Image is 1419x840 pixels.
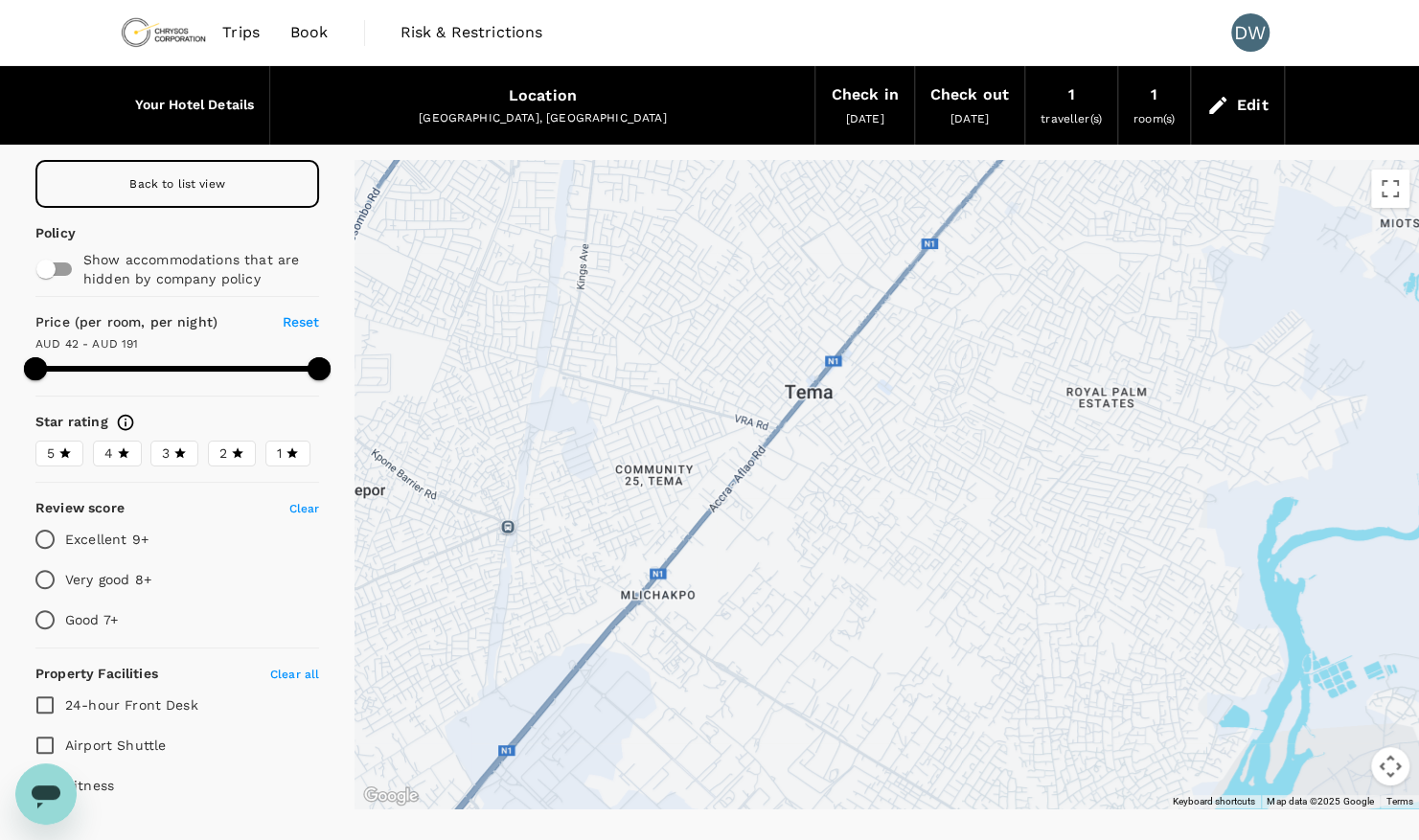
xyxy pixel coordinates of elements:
[222,21,260,44] span: Trips
[1067,81,1074,108] div: 1
[1267,796,1374,806] span: Map data ©2025 Google
[219,443,227,464] span: 2
[359,783,423,808] a: Open this area in Google Maps (opens a new window)
[35,160,319,208] a: Back to list view
[1385,796,1413,806] a: Terms (opens in new tab)
[831,81,898,108] div: Check in
[950,112,989,125] span: [DATE]
[162,443,170,464] span: 3
[1041,112,1102,125] span: traveller(s)
[83,250,309,288] p: Show accommodations that are hidden by company policy
[1133,112,1175,125] span: room(s)
[35,664,158,685] h6: Property Facilities
[846,112,884,125] span: [DATE]
[289,502,320,515] span: Clear
[1151,81,1157,108] div: 1
[930,81,1009,108] div: Check out
[65,610,118,629] p: Good 7+
[15,763,77,825] iframe: Button to launch messaging window
[35,312,248,333] h6: Price (per room, per night)
[47,443,55,464] span: 5
[65,530,149,549] p: Excellent 9+
[65,738,166,753] span: Airport Shuttle
[1237,92,1269,119] div: Edit
[35,223,52,242] p: Policy
[509,82,577,109] div: Location
[104,443,113,464] span: 4
[65,778,114,793] span: Fitness
[35,498,125,519] h6: Review score
[120,11,208,54] img: Chrysos Corporation
[359,783,423,808] img: Google
[283,314,320,329] span: Reset
[35,337,138,351] span: AUD 42 - AUD 191
[1173,795,1255,808] button: Keyboard shortcuts
[65,570,151,589] p: Very good 8+
[65,697,198,713] span: 24-hour Front Desk
[35,412,108,433] h6: Star rating
[286,109,799,128] div: [GEOGRAPHIC_DATA], [GEOGRAPHIC_DATA]
[1371,747,1409,785] button: Map camera controls
[1231,13,1270,52] div: DW
[129,177,225,191] span: Back to list view
[1371,170,1409,208] button: Toggle fullscreen view
[290,21,329,44] span: Book
[270,668,319,681] span: Clear all
[116,413,135,432] svg: Star ratings are awarded to properties to represent the quality of services, facilities, and amen...
[401,21,543,44] span: Risk & Restrictions
[277,443,282,464] span: 1
[135,95,255,116] h6: Your Hotel Details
